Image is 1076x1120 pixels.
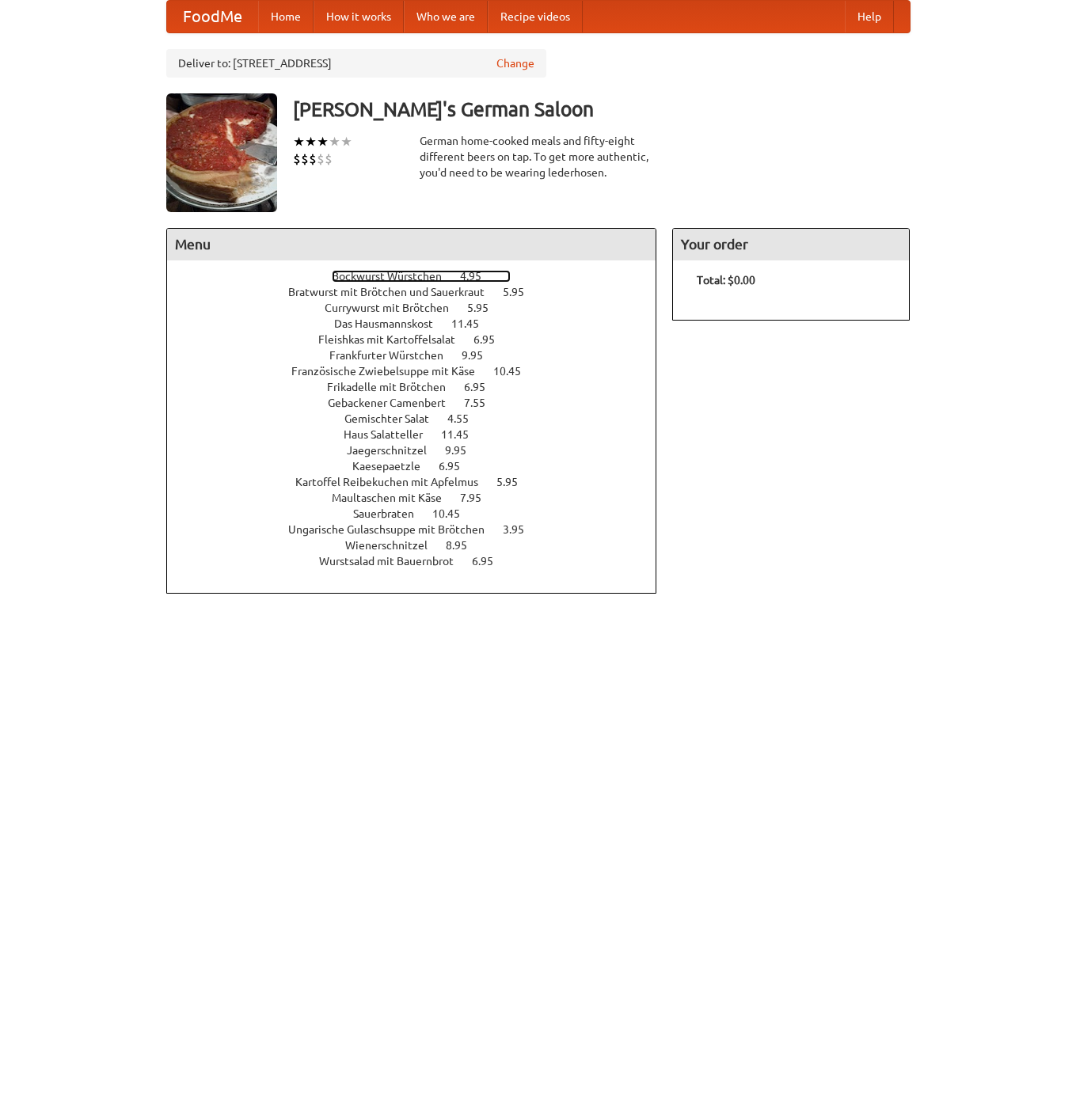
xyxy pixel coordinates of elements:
span: 6.95 [464,381,501,393]
li: $ [301,150,309,168]
a: Frankfurter Würstchen 9.95 [329,349,512,362]
span: 9.95 [445,444,482,457]
div: German home-cooked meals and fifty-eight different beers on tap. To get more authentic, you'd nee... [420,133,657,180]
a: Currywurst mit Brötchen 5.95 [325,302,518,314]
a: Recipe videos [488,1,583,32]
span: Frankfurter Würstchen [329,349,459,362]
a: Change [496,55,534,71]
a: Kaesepaetzle 6.95 [352,460,489,473]
span: 6.95 [472,555,509,568]
div: Deliver to: [STREET_ADDRESS] [166,49,546,78]
span: Currywurst mit Brötchen [325,302,465,314]
span: Kartoffel Reibekuchen mit Apfelmus [295,476,494,488]
span: Gebackener Camenbert [328,397,462,409]
h4: Menu [167,229,656,260]
a: FoodMe [167,1,258,32]
li: ★ [329,133,340,150]
li: $ [309,150,317,168]
span: 6.95 [473,333,511,346]
span: 10.45 [432,507,476,520]
b: Total: $0.00 [697,274,755,287]
li: $ [293,150,301,168]
li: ★ [305,133,317,150]
a: Home [258,1,314,32]
a: Bratwurst mit Brötchen und Sauerkraut 5.95 [288,286,553,298]
a: Gebackener Camenbert 7.55 [328,397,515,409]
li: $ [317,150,325,168]
h3: [PERSON_NAME]'s German Saloon [293,93,911,125]
span: Fleishkas mit Kartoffelsalat [318,333,471,346]
li: ★ [293,133,305,150]
span: 3.95 [503,523,540,536]
span: 4.95 [460,270,497,283]
span: 9.95 [462,349,499,362]
a: Who we are [404,1,488,32]
a: How it works [314,1,404,32]
span: 6.95 [439,460,476,473]
a: Gemischter Salat 4.55 [344,412,498,425]
span: Sauerbraten [353,507,430,520]
a: Kartoffel Reibekuchen mit Apfelmus 5.95 [295,476,547,488]
span: 5.95 [503,286,540,298]
a: Bockwurst Würstchen 4.95 [332,270,511,283]
span: 5.95 [496,476,534,488]
span: Frikadelle mit Brötchen [327,381,462,393]
span: Französische Zwiebelsuppe mit Käse [291,365,491,378]
span: 11.45 [451,317,495,330]
span: Kaesepaetzle [352,460,436,473]
a: Das Hausmannskost 11.45 [334,317,508,330]
span: 7.95 [460,492,497,504]
span: Das Hausmannskost [334,317,449,330]
a: Sauerbraten 10.45 [353,507,489,520]
li: ★ [340,133,352,150]
span: 4.55 [447,412,485,425]
a: Help [845,1,894,32]
span: 11.45 [441,428,485,441]
a: Frikadelle mit Brötchen 6.95 [327,381,515,393]
a: Maultaschen mit Käse 7.95 [332,492,511,504]
span: Wienerschnitzel [345,539,443,552]
span: Gemischter Salat [344,412,445,425]
span: 8.95 [446,539,483,552]
li: ★ [317,133,329,150]
span: Bratwurst mit Brötchen und Sauerkraut [288,286,500,298]
span: Haus Salatteller [344,428,439,441]
span: Wurstsalad mit Bauernbrot [319,555,470,568]
a: Fleishkas mit Kartoffelsalat 6.95 [318,333,524,346]
span: 5.95 [467,302,504,314]
img: angular.jpg [166,93,277,212]
span: 10.45 [493,365,537,378]
h4: Your order [673,229,909,260]
span: Maultaschen mit Käse [332,492,458,504]
span: Ungarische Gulaschsuppe mit Brötchen [288,523,500,536]
a: Wurstsalad mit Bauernbrot 6.95 [319,555,523,568]
li: $ [325,150,333,168]
span: 7.55 [464,397,501,409]
a: Haus Salatteller 11.45 [344,428,498,441]
a: Französische Zwiebelsuppe mit Käse 10.45 [291,365,550,378]
a: Wienerschnitzel 8.95 [345,539,496,552]
span: Bockwurst Würstchen [332,270,458,283]
span: Jaegerschnitzel [347,444,443,457]
a: Ungarische Gulaschsuppe mit Brötchen 3.95 [288,523,553,536]
a: Jaegerschnitzel 9.95 [347,444,496,457]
